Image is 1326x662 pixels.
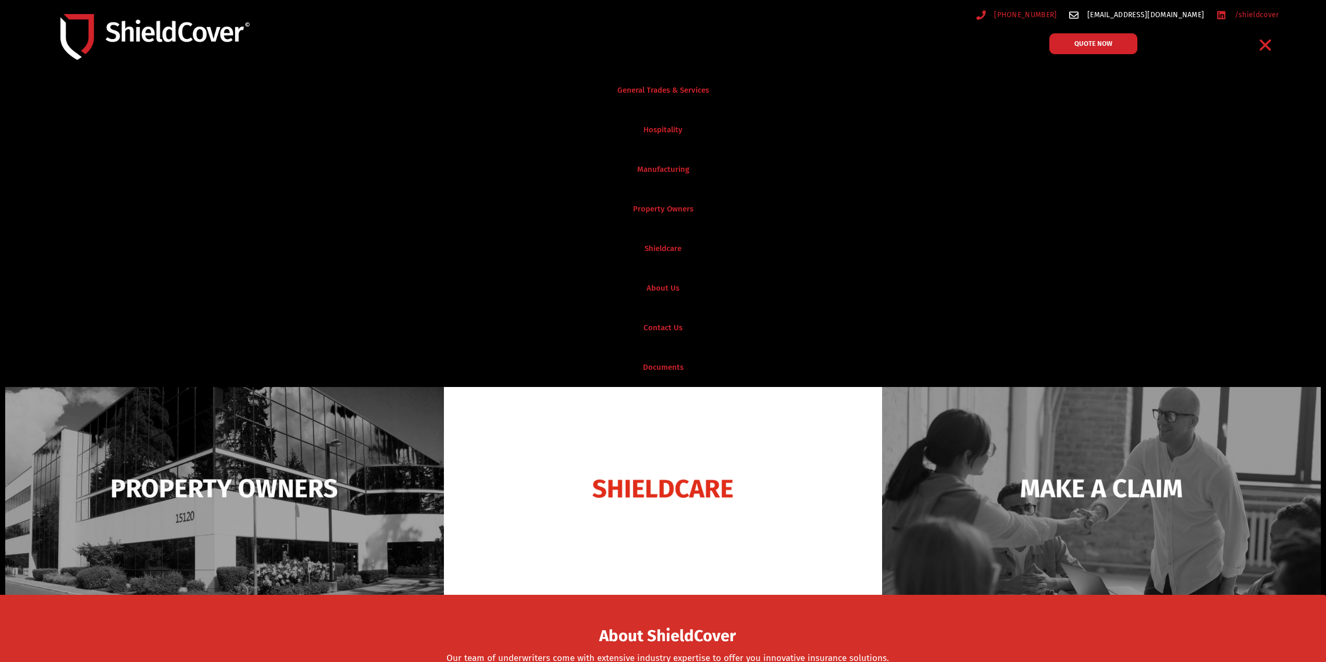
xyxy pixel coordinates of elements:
[1217,8,1279,21] a: /shieldcover
[599,633,736,643] a: About ShieldCover
[1253,33,1278,57] div: Menu Toggle
[976,8,1057,21] a: [PHONE_NUMBER]
[1049,33,1137,54] a: QUOTE NOW
[1069,8,1204,21] a: [EMAIL_ADDRESS][DOMAIN_NAME]
[60,14,250,60] img: Shield-Cover-Underwriting-Australia-logo-full
[1074,40,1112,47] span: QUOTE NOW
[1232,8,1279,21] span: /shieldcover
[1085,8,1204,21] span: [EMAIL_ADDRESS][DOMAIN_NAME]
[1122,290,1326,662] iframe: LiveChat chat widget
[599,630,736,643] span: About ShieldCover
[992,8,1057,21] span: [PHONE_NUMBER]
